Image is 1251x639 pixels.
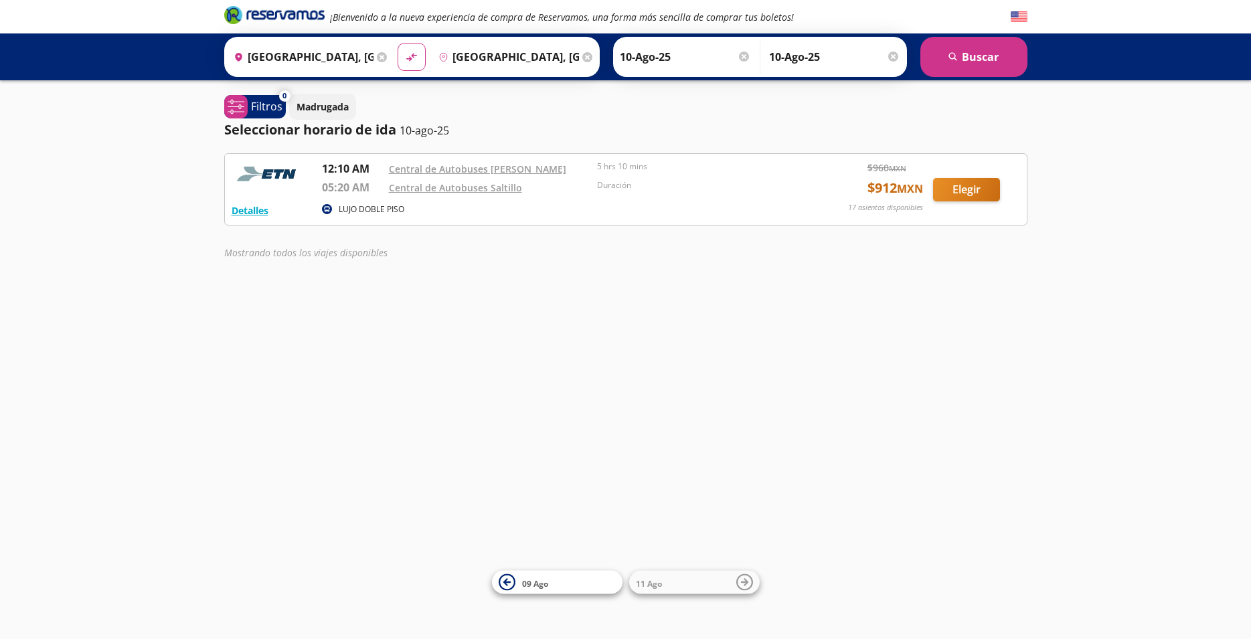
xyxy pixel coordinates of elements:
button: English [1011,9,1027,25]
a: Brand Logo [224,5,325,29]
a: Central de Autobuses [PERSON_NAME] [389,163,566,175]
button: 11 Ago [629,571,760,594]
em: ¡Bienvenido a la nueva experiencia de compra de Reservamos, una forma más sencilla de comprar tus... [330,11,794,23]
p: Seleccionar horario de ida [224,120,396,140]
button: Elegir [933,178,1000,201]
small: MXN [897,181,923,196]
span: 09 Ago [522,577,548,589]
img: RESERVAMOS [232,161,305,187]
span: 0 [282,90,286,102]
p: 17 asientos disponibles [848,202,923,213]
input: Opcional [769,40,900,74]
button: 0Filtros [224,95,286,118]
small: MXN [889,163,906,173]
input: Elegir Fecha [620,40,751,74]
span: $ 912 [867,178,923,198]
button: Detalles [232,203,268,217]
p: Duración [597,179,799,191]
a: Central de Autobuses Saltillo [389,181,522,194]
span: 11 Ago [636,577,662,589]
p: 10-ago-25 [400,122,449,139]
button: 09 Ago [492,571,622,594]
p: LUJO DOBLE PISO [339,203,404,215]
p: Filtros [251,98,282,114]
button: Madrugada [289,94,356,120]
p: 12:10 AM [322,161,382,177]
button: Buscar [920,37,1027,77]
p: 5 hrs 10 mins [597,161,799,173]
i: Brand Logo [224,5,325,25]
span: $ 960 [867,161,906,175]
p: 05:20 AM [322,179,382,195]
input: Buscar Destino [433,40,579,74]
input: Buscar Origen [228,40,374,74]
em: Mostrando todos los viajes disponibles [224,246,388,259]
p: Madrugada [297,100,349,114]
